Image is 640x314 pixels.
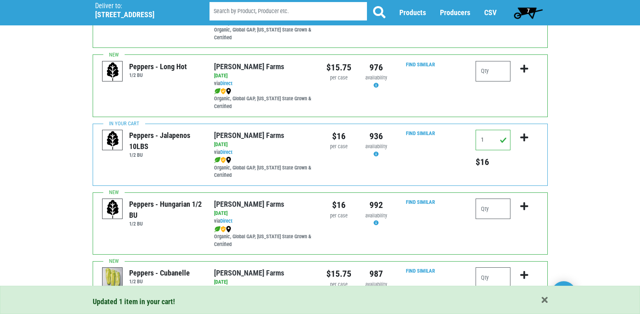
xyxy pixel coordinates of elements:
[95,2,189,10] p: Deliver to:
[214,269,284,277] a: [PERSON_NAME] Farms
[406,130,435,136] a: Find Similar
[365,281,387,287] span: availability
[326,130,351,143] div: $16
[214,131,284,140] a: [PERSON_NAME] Farms
[476,199,510,219] input: Qty
[129,267,190,278] div: Peppers - Cubanelle
[226,88,231,95] img: map_marker-0e94453035b3232a4d21701695807de9.png
[326,61,351,74] div: $15.75
[221,88,226,95] img: safety-e55c860ca8c00a9c171001a62a92dabd.png
[129,278,190,285] h6: 1/2 BU
[95,10,189,19] h5: [STREET_ADDRESS]
[364,130,389,143] div: 936
[365,75,387,81] span: availability
[226,157,231,163] img: map_marker-0e94453035b3232a4d21701695807de9.png
[510,5,547,21] a: 7
[326,143,351,151] div: per case
[326,267,351,280] div: $15.75
[93,296,548,307] div: Updated 1 item in your cart!
[484,9,497,17] a: CSV
[365,143,387,149] span: availability
[129,61,187,72] div: Peppers - Long Hot
[326,199,351,212] div: $16
[365,212,387,219] span: availability
[129,221,202,227] h6: 1/2 BU
[102,61,123,82] img: placeholder-variety-43d6402dacf2d531de610a020419775a.svg
[527,7,530,14] span: 7
[221,157,226,163] img: safety-e55c860ca8c00a9c171001a62a92dabd.png
[364,143,389,158] div: Availability may be subject to change.
[364,199,389,212] div: 992
[129,199,202,221] div: Peppers - Hungarian 1/2 BU
[476,130,510,150] input: Qty
[214,156,314,180] div: Organic, Global GAP, [US_STATE] State Grown & Certified
[214,62,284,71] a: [PERSON_NAME] Farms
[214,157,221,163] img: leaf-e5c59151409436ccce96b2ca1b28e03c.png
[214,200,284,208] a: [PERSON_NAME] Farms
[210,2,367,21] input: Search by Product, Producer etc.
[220,218,232,224] a: Direct
[476,267,510,288] input: Qty
[214,226,221,233] img: leaf-e5c59151409436ccce96b2ca1b28e03c.png
[476,61,510,81] input: Qty
[226,226,231,233] img: map_marker-0e94453035b3232a4d21701695807de9.png
[129,152,202,158] h6: 1/2 BU
[214,149,314,156] div: via
[214,88,221,95] img: leaf-e5c59151409436ccce96b2ca1b28e03c.png
[326,281,351,289] div: per case
[476,157,510,167] h5: Total price
[406,199,435,205] a: Find Similar
[214,225,314,248] div: Organic, Global GAP, [US_STATE] State Grown & Certified
[129,130,202,152] div: Peppers - Jalapenos 10LBS
[221,226,226,233] img: safety-e55c860ca8c00a9c171001a62a92dabd.png
[214,278,314,286] div: [DATE]
[214,210,314,217] div: [DATE]
[326,74,351,82] div: per case
[214,141,314,149] div: [DATE]
[220,80,232,86] a: Direct
[406,61,435,68] a: Find Similar
[364,267,389,280] div: 987
[102,199,123,219] img: placeholder-variety-43d6402dacf2d531de610a020419775a.svg
[364,61,389,74] div: 976
[214,72,314,80] div: [DATE]
[399,9,426,17] a: Products
[220,149,232,155] a: Direct
[214,80,314,88] div: via
[129,72,187,78] h6: 1/2 BU
[102,268,123,288] img: thumbnail-0a21d7569dbf8d3013673048c6385dc6.png
[406,268,435,274] a: Find Similar
[102,274,123,281] a: Peppers - Cubanelle
[214,217,314,225] div: via
[326,212,351,220] div: per case
[214,87,314,111] div: Organic, Global GAP, [US_STATE] State Grown & Certified
[102,130,123,151] img: placeholder-variety-43d6402dacf2d531de610a020419775a.svg
[440,9,470,17] a: Producers
[214,18,314,42] div: Organic, Global GAP, [US_STATE] State Grown & Certified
